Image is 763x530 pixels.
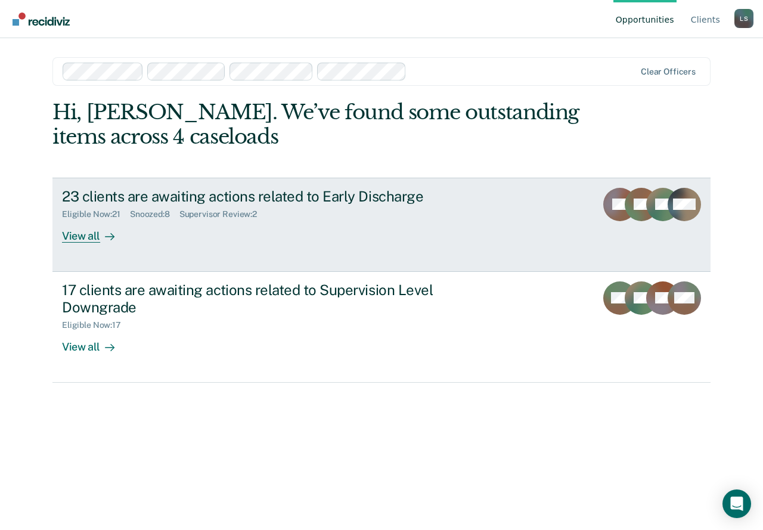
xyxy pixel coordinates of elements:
[62,281,480,316] div: 17 clients are awaiting actions related to Supervision Level Downgrade
[52,178,711,272] a: 23 clients are awaiting actions related to Early DischargeEligible Now:21Snoozed:8Supervisor Revi...
[734,9,753,28] div: L S
[62,330,129,354] div: View all
[13,13,70,26] img: Recidiviz
[62,209,130,219] div: Eligible Now : 21
[722,489,751,518] div: Open Intercom Messenger
[62,219,129,243] div: View all
[734,9,753,28] button: Profile dropdown button
[62,188,480,205] div: 23 clients are awaiting actions related to Early Discharge
[62,320,131,330] div: Eligible Now : 17
[130,209,179,219] div: Snoozed : 8
[52,272,711,383] a: 17 clients are awaiting actions related to Supervision Level DowngradeEligible Now:17View all
[641,67,696,77] div: Clear officers
[52,100,579,149] div: Hi, [PERSON_NAME]. We’ve found some outstanding items across 4 caseloads
[179,209,266,219] div: Supervisor Review : 2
